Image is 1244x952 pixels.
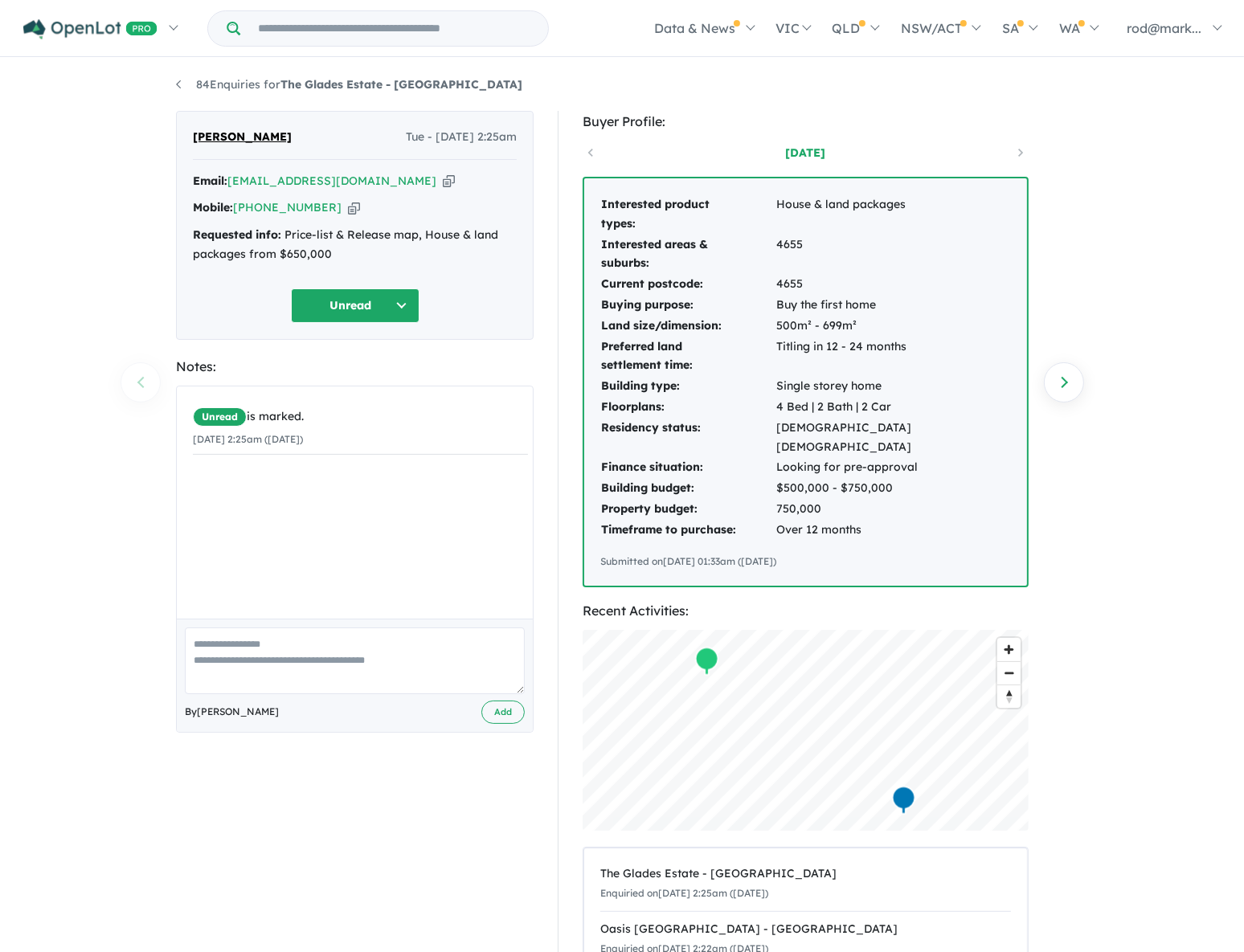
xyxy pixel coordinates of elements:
[233,200,342,215] a: [PHONE_NUMBER]
[775,457,1011,478] td: Looking for pre-approval
[600,554,1011,570] div: Submitted on [DATE] 01:33am ([DATE])
[600,856,1011,912] a: The Glades Estate - [GEOGRAPHIC_DATA]Enquiried on[DATE] 2:25am ([DATE])
[775,274,1011,295] td: 4655
[227,174,436,188] a: [EMAIL_ADDRESS][DOMAIN_NAME]
[481,701,525,724] button: Add
[280,77,522,92] strong: The Glades Estate - [GEOGRAPHIC_DATA]
[600,397,775,418] td: Floorplans:
[997,684,1021,708] button: Reset bearing to north
[600,337,775,377] td: Preferred land settlement time:
[997,662,1021,684] span: Zoom out
[348,199,360,216] button: Copy
[775,499,1011,520] td: 750,000
[775,418,1011,458] td: [DEMOGRAPHIC_DATA] [DEMOGRAPHIC_DATA]
[600,499,775,520] td: Property budget:
[600,376,775,397] td: Building type:
[600,920,1011,939] div: Oasis [GEOGRAPHIC_DATA] - [GEOGRAPHIC_DATA]
[600,295,775,316] td: Buying purpose:
[1127,20,1201,36] span: rod@mark...
[600,864,1011,884] div: The Glades Estate - [GEOGRAPHIC_DATA]
[600,194,775,235] td: Interested product types:
[600,274,775,295] td: Current postcode:
[775,295,1011,316] td: Buy the first home
[600,520,775,541] td: Timeframe to purchase:
[775,478,1011,499] td: $500,000 - $750,000
[997,638,1021,661] button: Zoom in
[176,76,1068,95] nav: breadcrumb
[775,337,1011,377] td: Titling in 12 - 24 months
[193,174,227,188] strong: Email:
[600,235,775,275] td: Interested areas & suburbs:
[737,145,874,161] a: [DATE]
[600,478,775,499] td: Building budget:
[291,288,419,323] button: Unread
[775,376,1011,397] td: Single storey home
[583,630,1029,831] canvas: Map
[406,128,517,147] span: Tue - [DATE] 2:25am
[775,235,1011,275] td: 4655
[443,173,455,190] button: Copy
[176,356,534,378] div: Notes:
[193,407,528,427] div: is marked.
[775,397,1011,418] td: 4 Bed | 2 Bath | 2 Car
[193,407,247,427] span: Unread
[892,785,916,815] div: Map marker
[695,646,719,676] div: Map marker
[775,316,1011,337] td: 500m² - 699m²
[193,128,292,147] span: [PERSON_NAME]
[193,200,233,215] strong: Mobile:
[243,11,545,46] input: Try estate name, suburb, builder or developer
[600,457,775,478] td: Finance situation:
[193,226,517,264] div: Price-list & Release map, House & land packages from $650,000
[997,661,1021,684] button: Zoom out
[583,600,1029,622] div: Recent Activities:
[600,418,775,458] td: Residency status:
[176,77,522,92] a: 84Enquiries forThe Glades Estate - [GEOGRAPHIC_DATA]
[193,433,303,445] small: [DATE] 2:25am ([DATE])
[185,704,279,720] span: By [PERSON_NAME]
[23,19,158,39] img: Openlot PRO Logo White
[600,316,775,337] td: Land size/dimension:
[583,111,1029,133] div: Buyer Profile:
[600,887,768,899] small: Enquiried on [DATE] 2:25am ([DATE])
[775,520,1011,541] td: Over 12 months
[775,194,1011,235] td: House & land packages
[193,227,281,242] strong: Requested info:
